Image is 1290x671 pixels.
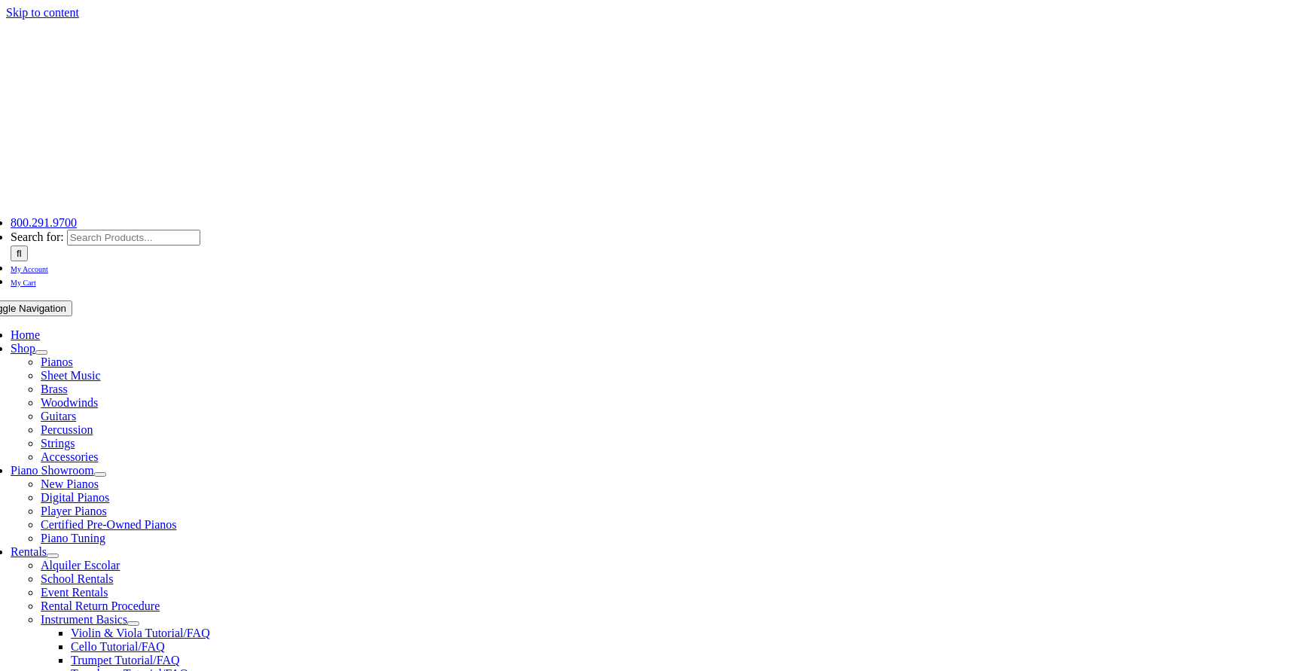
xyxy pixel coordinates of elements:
[11,261,48,274] a: My Account
[11,279,36,287] span: My Cart
[11,342,35,355] a: Shop
[41,505,107,517] a: Player Pianos
[41,613,127,626] a: Instrument Basics
[47,554,59,558] button: Open submenu of Rentals
[41,383,68,395] a: Brass
[41,518,176,531] a: Certified Pre-Owned Pianos
[41,572,113,585] a: School Rentals
[11,275,36,288] a: My Cart
[41,559,120,572] a: Alquiler Escolar
[71,627,210,639] a: Violin & Viola Tutorial/FAQ
[41,477,99,490] a: New Pianos
[11,464,94,477] a: Piano Showroom
[41,369,101,382] a: Sheet Music
[41,532,105,544] a: Piano Tuning
[11,246,28,261] input: Search
[11,230,64,243] span: Search for:
[41,355,73,368] a: Pianos
[11,545,47,558] a: Rentals
[94,472,106,477] button: Open submenu of Piano Showroom
[41,586,108,599] a: Event Rentals
[41,396,98,409] a: Woodwinds
[41,450,98,463] a: Accessories
[41,423,93,436] a: Percussion
[41,599,160,612] a: Rental Return Procedure
[41,410,76,422] a: Guitars
[41,437,75,450] a: Strings
[11,328,40,341] a: Home
[35,350,47,355] button: Open submenu of Shop
[6,6,79,19] a: Skip to content
[71,654,179,666] a: Trumpet Tutorial/FAQ
[11,216,77,229] a: 800.291.9700
[127,621,139,626] button: Open submenu of Instrument Basics
[11,265,48,273] span: My Account
[41,491,109,504] a: Digital Pianos
[67,230,200,246] input: Search Products...
[71,640,165,653] a: Cello Tutorial/FAQ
